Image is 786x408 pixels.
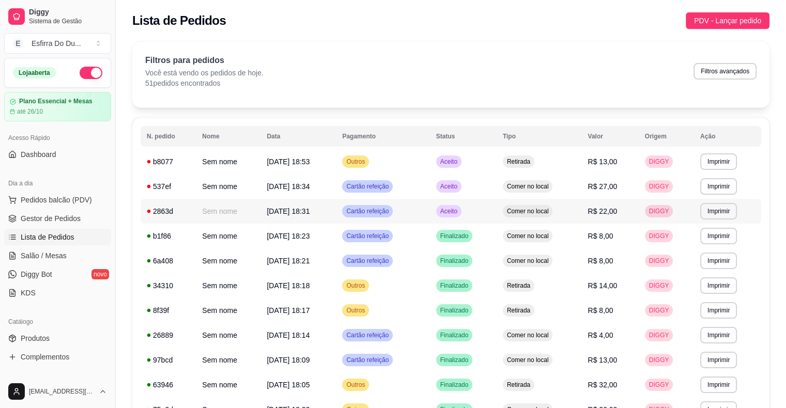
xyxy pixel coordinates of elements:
article: Plano Essencial + Mesas [19,98,93,105]
span: Gestor de Pedidos [21,213,81,224]
td: Sem nome [196,248,260,273]
span: R$ 8,00 [588,257,613,265]
th: Nome [196,126,260,147]
button: [EMAIL_ADDRESS][DOMAIN_NAME] [4,379,111,404]
a: Diggy Botnovo [4,266,111,283]
button: Alterar Status [80,67,102,79]
span: [DATE] 18:53 [267,158,310,166]
span: PDV - Lançar pedido [694,15,761,26]
span: DIGGY [647,182,671,191]
span: DIGGY [647,232,671,240]
a: Gestor de Pedidos [4,210,111,227]
span: Comer no local [505,232,551,240]
th: Status [430,126,497,147]
span: Comer no local [505,257,551,265]
span: DIGGY [647,281,671,290]
div: 97bcd [147,355,190,365]
span: R$ 8,00 [588,306,613,315]
span: R$ 27,00 [588,182,617,191]
button: Imprimir [700,376,737,393]
td: Sem nome [196,224,260,248]
th: Tipo [497,126,582,147]
div: 63946 [147,380,190,390]
span: [DATE] 18:23 [267,232,310,240]
span: Finalizado [438,281,471,290]
span: [DATE] 18:05 [267,381,310,389]
button: Imprimir [700,253,737,269]
div: b1f86 [147,231,190,241]
span: DIGGY [647,381,671,389]
span: Retirada [505,381,532,389]
span: DIGGY [647,306,671,315]
span: Outros [344,381,367,389]
td: Sem nome [196,174,260,199]
span: Finalizado [438,381,471,389]
span: Dashboard [21,149,56,160]
a: KDS [4,285,111,301]
span: KDS [21,288,36,298]
span: Retirada [505,306,532,315]
span: E [13,38,23,49]
div: 34310 [147,280,190,291]
span: [DATE] 18:31 [267,207,310,215]
a: Complementos [4,349,111,365]
span: Finalizado [438,331,471,339]
span: Retirada [505,158,532,166]
span: Outros [344,281,367,290]
span: [DATE] 18:14 [267,331,310,339]
span: Comer no local [505,182,551,191]
td: Sem nome [196,273,260,298]
span: R$ 13,00 [588,356,617,364]
span: Aceito [438,207,459,215]
span: Comer no local [505,356,551,364]
td: Sem nome [196,199,260,224]
div: 537ef [147,181,190,192]
button: Imprimir [700,153,737,170]
span: Finalizado [438,306,471,315]
span: DIGGY [647,158,671,166]
a: DiggySistema de Gestão [4,4,111,29]
span: [DATE] 18:18 [267,281,310,290]
td: Sem nome [196,323,260,348]
span: Retirada [505,281,532,290]
span: Finalizado [438,257,471,265]
td: Sem nome [196,372,260,397]
span: [DATE] 18:34 [267,182,310,191]
th: Data [260,126,336,147]
span: R$ 8,00 [588,232,613,240]
span: Produtos [21,333,50,343]
button: PDV - Lançar pedido [686,12,769,29]
span: Salão / Mesas [21,250,67,261]
th: Valor [581,126,638,147]
div: Acesso Rápido [4,130,111,146]
span: [DATE] 18:17 [267,306,310,315]
td: Sem nome [196,348,260,372]
button: Imprimir [700,277,737,294]
th: Ação [694,126,761,147]
article: até 26/10 [17,107,43,116]
span: Comer no local [505,207,551,215]
div: Loja aberta [13,67,56,79]
div: 6a408 [147,256,190,266]
span: [EMAIL_ADDRESS][DOMAIN_NAME] [29,387,95,396]
button: Imprimir [700,228,737,244]
span: Cartão refeição [344,182,391,191]
div: Dia a dia [4,175,111,192]
span: Outros [344,158,367,166]
div: 26889 [147,330,190,340]
div: Esfirra Do Du ... [32,38,81,49]
span: Outros [344,306,367,315]
button: Imprimir [700,327,737,343]
span: DIGGY [647,207,671,215]
div: Catálogo [4,313,111,330]
td: Sem nome [196,298,260,323]
th: Origem [639,126,694,147]
td: Sem nome [196,149,260,174]
th: N. pedido [141,126,196,147]
span: Diggy [29,8,107,17]
button: Imprimir [700,203,737,219]
span: [DATE] 18:09 [267,356,310,364]
button: Select a team [4,33,111,54]
div: 2863d [147,206,190,216]
span: Cartão refeição [344,207,391,215]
